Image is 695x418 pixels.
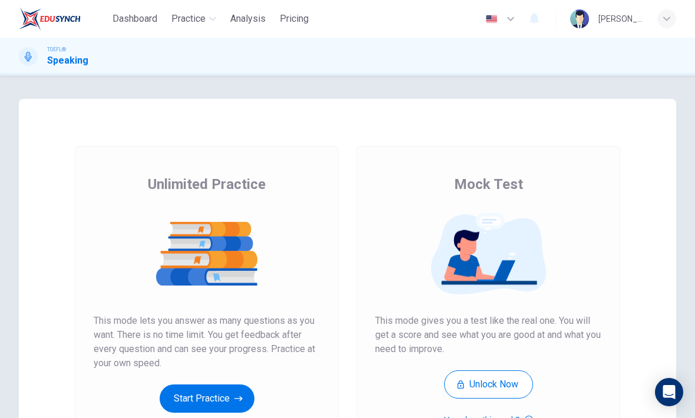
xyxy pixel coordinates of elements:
[47,54,88,68] h1: Speaking
[655,378,683,406] div: Open Intercom Messenger
[108,8,162,29] button: Dashboard
[160,384,254,413] button: Start Practice
[570,9,589,28] img: Profile picture
[275,8,313,29] button: Pricing
[230,12,266,26] span: Analysis
[280,12,309,26] span: Pricing
[19,7,81,31] img: EduSynch logo
[112,12,157,26] span: Dashboard
[148,175,266,194] span: Unlimited Practice
[598,12,643,26] div: [PERSON_NAME]
[226,8,270,29] button: Analysis
[47,45,66,54] span: TOEFL®
[375,314,601,356] span: This mode gives you a test like the real one. You will get a score and see what you are good at a...
[19,7,108,31] a: EduSynch logo
[444,370,533,399] button: Unlock Now
[454,175,523,194] span: Mock Test
[484,15,499,24] img: en
[167,8,221,29] button: Practice
[171,12,206,26] span: Practice
[94,314,320,370] span: This mode lets you answer as many questions as you want. There is no time limit. You get feedback...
